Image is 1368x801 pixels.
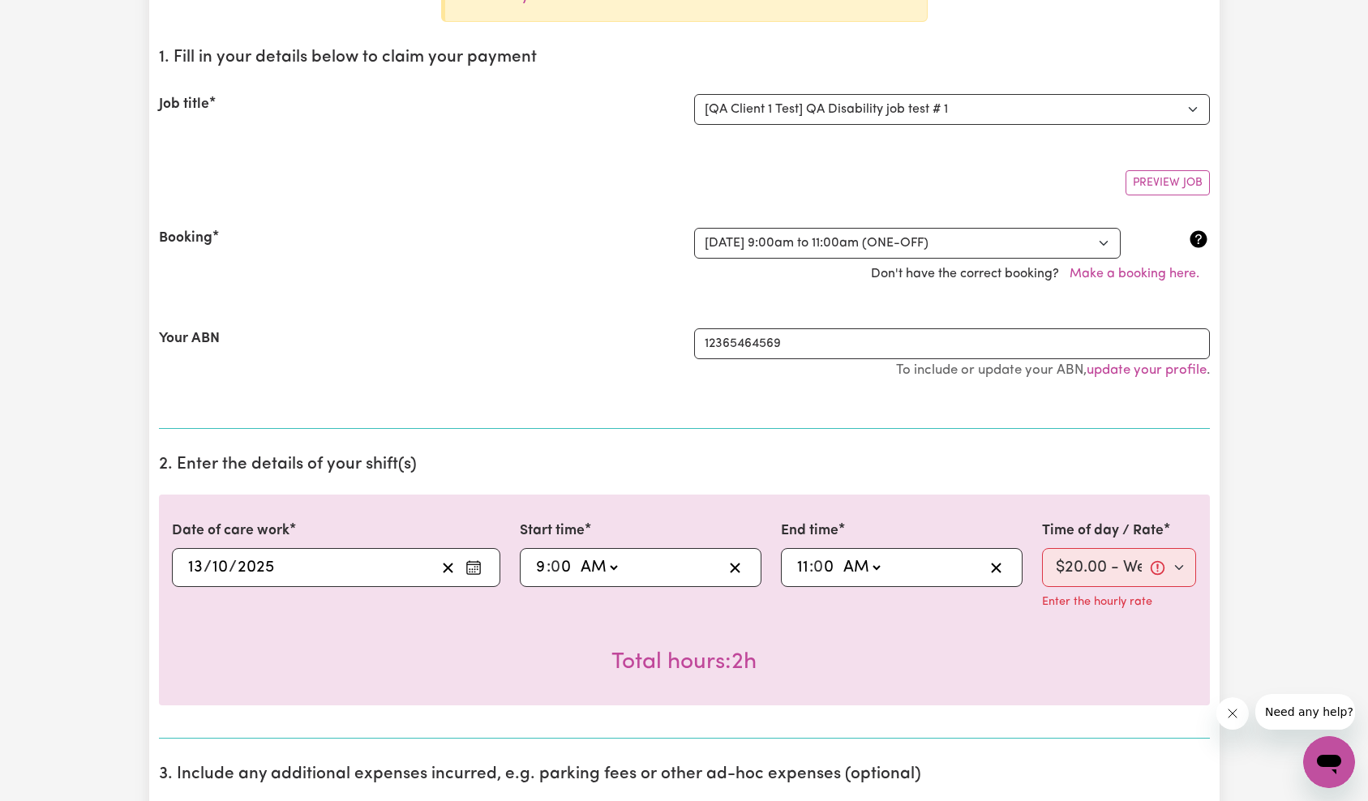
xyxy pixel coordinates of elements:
span: Don't have the correct booking? [871,268,1210,281]
span: : [809,559,813,576]
span: Total hours worked: 2 hours [611,651,757,674]
button: Preview Job [1126,170,1210,195]
button: Clear date [435,555,461,580]
span: / [204,559,212,576]
label: End time [781,520,838,542]
input: -- [187,555,204,580]
h2: 3. Include any additional expenses incurred, e.g. parking fees or other ad-hoc expenses (optional) [159,765,1210,785]
span: : [547,559,551,576]
label: Date of care work [172,520,289,542]
label: Your ABN [159,328,220,349]
iframe: Button to launch messaging window [1303,736,1355,788]
input: -- [535,555,547,580]
input: ---- [237,555,275,580]
input: -- [796,555,809,580]
span: / [229,559,237,576]
label: Booking [159,228,212,249]
label: Time of day / Rate [1042,520,1164,542]
span: 0 [813,559,823,576]
iframe: Message from company [1255,694,1355,730]
input: -- [814,555,835,580]
iframe: Close message [1216,697,1249,730]
label: Job title [159,94,209,115]
button: Enter the date of care work [461,555,487,580]
a: update your profile [1087,363,1207,377]
span: 0 [551,559,560,576]
input: -- [551,555,573,580]
label: Start time [520,520,585,542]
input: -- [212,555,229,580]
button: Make a booking here. [1059,259,1210,289]
small: To include or update your ABN, . [896,363,1210,377]
h2: 2. Enter the details of your shift(s) [159,455,1210,475]
p: Enter the hourly rate [1042,593,1152,611]
h2: 1. Fill in your details below to claim your payment [159,48,1210,68]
